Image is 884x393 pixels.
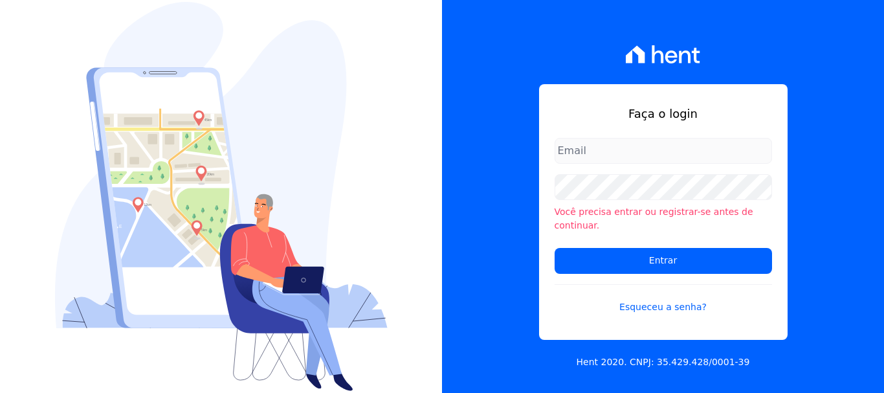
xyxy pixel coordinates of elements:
[555,138,772,164] input: Email
[577,355,750,369] p: Hent 2020. CNPJ: 35.429.428/0001-39
[555,248,772,274] input: Entrar
[555,205,772,232] li: Você precisa entrar ou registrar-se antes de continuar.
[555,284,772,314] a: Esqueceu a senha?
[555,105,772,122] h1: Faça o login
[55,2,388,391] img: Login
